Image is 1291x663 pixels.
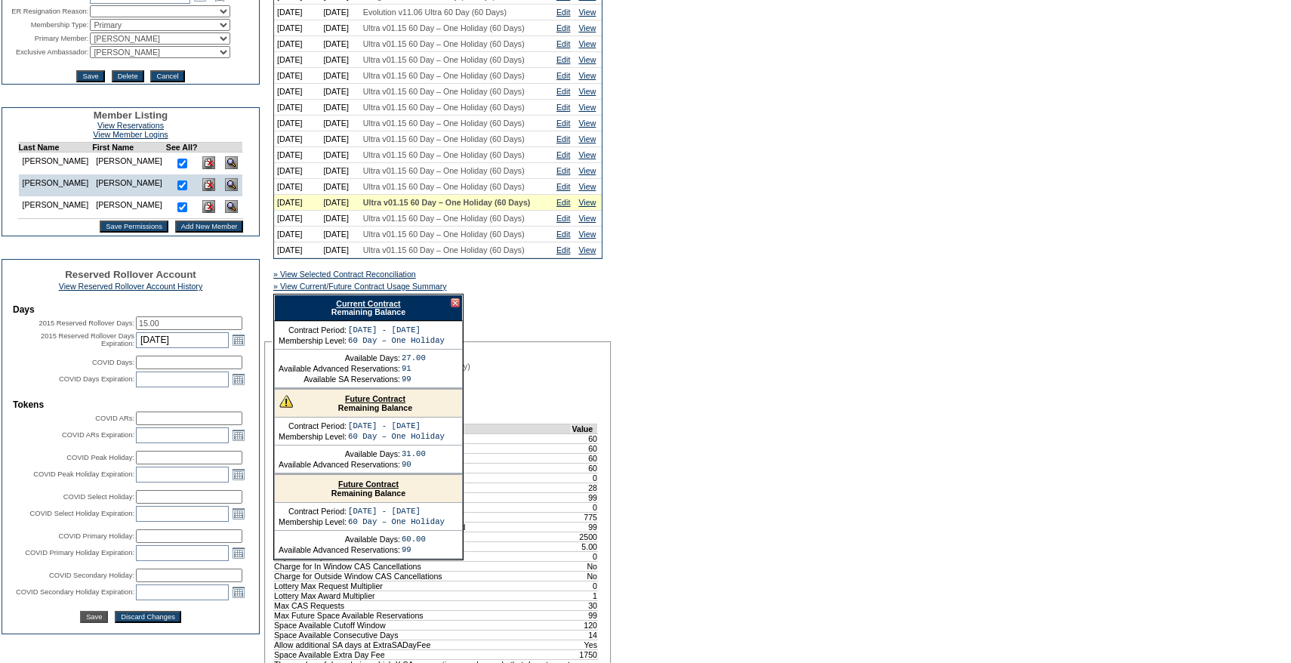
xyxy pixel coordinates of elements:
[65,269,196,280] span: Reserved Rollover Account
[202,156,215,169] img: Delete
[279,336,347,345] td: Membership Level:
[338,480,399,489] a: Future Contract
[556,103,570,112] a: Edit
[556,245,570,254] a: Edit
[66,454,134,461] label: COVID Peak Holiday:
[13,304,248,315] td: Days
[578,245,596,254] a: View
[94,109,168,121] span: Member Listing
[363,198,531,207] span: Ultra v01.15 60 Day – One Holiday (60 Days)
[572,483,598,492] td: 28
[402,375,426,384] td: 99
[33,470,134,478] label: COVID Peak Holiday Expiration:
[274,100,320,116] td: [DATE]
[225,178,238,191] img: View Dashboard
[572,649,598,659] td: 1750
[274,131,320,147] td: [DATE]
[274,195,320,211] td: [DATE]
[572,600,598,610] td: 30
[4,5,88,17] td: ER Resignation Reason:
[363,71,525,80] span: Ultra v01.15 60 Day – One Holiday (60 Days)
[572,424,598,433] td: Value
[578,134,596,143] a: View
[578,55,596,64] a: View
[402,449,426,458] td: 31.00
[578,8,596,17] a: View
[274,5,320,20] td: [DATE]
[230,427,247,443] a: Open the calendar popup.
[556,182,570,191] a: Edit
[348,432,445,441] td: 60 Day – One Holiday
[556,23,570,32] a: Edit
[150,70,184,82] input: Cancel
[363,182,525,191] span: Ultra v01.15 60 Day – One Holiday (60 Days)
[92,153,166,175] td: [PERSON_NAME]
[556,230,570,239] a: Edit
[230,331,247,348] a: Open the calendar popup.
[556,55,570,64] a: Edit
[363,39,525,48] span: Ultra v01.15 60 Day – One Holiday (60 Days)
[30,510,134,517] label: COVID Select Holiday Expiration:
[348,336,445,345] td: 60 Day – One Holiday
[363,166,525,175] span: Ultra v01.15 60 Day – One Holiday (60 Days)
[225,200,238,213] img: View Dashboard
[115,611,181,623] button: Discard Changes
[93,130,168,139] a: View Member Logins
[363,214,525,223] span: Ultra v01.15 60 Day – One Holiday (60 Days)
[556,71,570,80] a: Edit
[112,70,144,82] input: Delete
[572,453,598,463] td: 60
[572,463,598,473] td: 60
[49,572,134,579] label: COVID Secondary Holiday:
[18,174,92,196] td: [PERSON_NAME]
[13,399,248,410] td: Tokens
[274,52,320,68] td: [DATE]
[320,195,359,211] td: [DATE]
[363,150,525,159] span: Ultra v01.15 60 Day – One Holiday (60 Days)
[556,87,570,96] a: Edit
[274,649,572,659] td: Space Available Extra Day Fee
[272,338,332,347] legend: Contract Details
[279,507,347,516] td: Contract Period:
[279,535,400,544] td: Available Days:
[279,375,400,384] td: Available SA Reservations:
[320,84,359,100] td: [DATE]
[59,375,134,383] label: COVID Days Expiration:
[320,131,359,147] td: [DATE]
[92,359,134,366] label: COVID Days:
[578,71,596,80] a: View
[76,70,104,82] input: Save
[279,460,400,469] td: Available Advanced Reservations:
[572,551,598,561] td: 0
[578,119,596,128] a: View
[275,475,462,503] div: Remaining Balance
[572,502,598,512] td: 0
[363,55,525,64] span: Ultra v01.15 60 Day – One Holiday (60 Days)
[274,610,572,620] td: Max Future Space Available Reservations
[274,36,320,52] td: [DATE]
[320,68,359,84] td: [DATE]
[92,196,166,219] td: [PERSON_NAME]
[274,163,320,179] td: [DATE]
[572,581,598,591] td: 0
[578,198,596,207] a: View
[363,119,525,128] span: Ultra v01.15 60 Day – One Holiday (60 Days)
[556,8,570,17] a: Edit
[279,353,400,362] td: Available Days:
[279,517,347,526] td: Membership Level:
[320,147,359,163] td: [DATE]
[348,421,445,430] td: [DATE] - [DATE]
[572,541,598,551] td: 5.00
[556,150,570,159] a: Edit
[274,68,320,84] td: [DATE]
[320,100,359,116] td: [DATE]
[18,143,92,153] td: Last Name
[402,353,426,362] td: 27.00
[363,8,507,17] span: Evolution v11.06 Ultra 60 Day (60 Days)
[402,364,426,373] td: 91
[320,116,359,131] td: [DATE]
[279,325,347,335] td: Contract Period:
[63,493,134,501] label: COVID Select Holiday:
[363,134,525,143] span: Ultra v01.15 60 Day – One Holiday (60 Days)
[402,535,426,544] td: 60.00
